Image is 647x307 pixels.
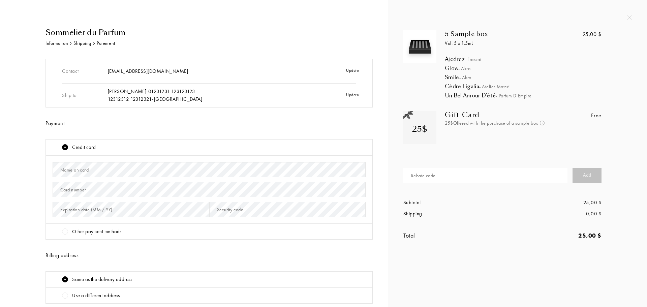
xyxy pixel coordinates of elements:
[72,228,121,236] div: Other payment methods
[502,199,602,207] div: 25,00 $
[479,84,510,90] span: - Atelier Materi
[73,40,91,47] div: Shipping
[627,15,632,20] img: quit_onboard.svg
[540,121,545,125] img: info_voucher.png
[403,231,502,240] div: Total
[445,65,618,72] div: Glow
[72,144,96,151] div: Credit card
[445,74,618,81] div: Smile
[445,92,618,99] div: Un Bel Amour D’été
[108,67,320,75] div: [EMAIL_ADDRESS][DOMAIN_NAME]
[45,40,68,47] div: Information
[70,42,72,45] img: arr_black.svg
[502,231,602,240] div: 25,00 $
[403,111,413,119] img: gift_n.png
[72,292,120,300] div: Use a different address
[405,32,435,62] img: box_5.svg
[62,88,107,103] div: Ship to
[97,40,115,47] div: Paiement
[496,93,532,99] span: - Parfum d'Empire
[459,74,471,81] span: - Akro
[411,172,436,179] div: Rebate code
[591,112,602,120] div: Free
[72,276,132,283] div: Same as the delivery address
[445,40,568,47] div: Vol: 5 x 1.5mL
[445,30,568,38] div: 5 Sample box
[60,186,86,193] div: Card number
[458,65,470,71] span: - Akro
[445,111,552,119] div: Gift Card
[93,42,95,45] img: arr_black.svg
[403,199,502,207] div: Subtotal
[60,206,113,213] div: Expiration date (MM / YY)
[320,88,366,103] div: Update
[60,166,89,174] div: Name on card
[45,27,373,38] div: Sommelier du Parfum
[217,206,243,213] div: Security code
[62,63,107,79] div: Contact
[108,88,320,103] div: [PERSON_NAME] - 01231231 123123123 12312312 12312321 - [GEOGRAPHIC_DATA]
[445,56,618,63] div: Ajedrez
[45,119,373,127] div: Payment
[502,210,602,218] div: 0,00 $
[445,83,618,90] div: Cèdre Figalia
[45,251,373,259] div: Billing address
[412,123,428,135] div: 25$
[445,120,552,127] div: 25$ Offered with the purchase of a sample box
[573,168,602,183] div: Add
[403,210,502,218] div: Shipping
[465,56,481,62] span: - Frassai
[583,30,602,38] div: 25,00 $
[320,63,366,79] div: Update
